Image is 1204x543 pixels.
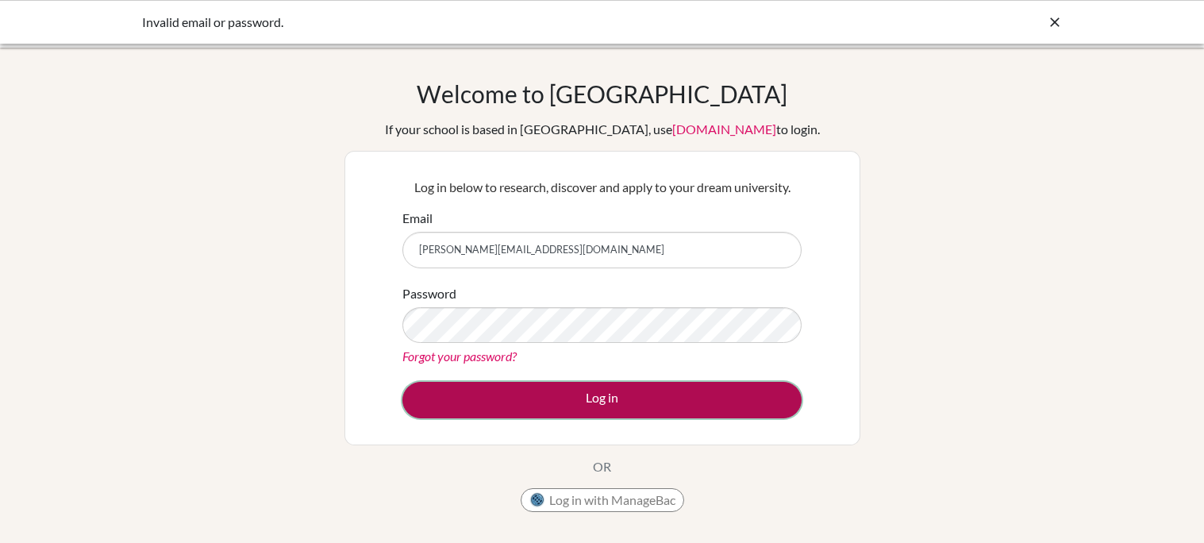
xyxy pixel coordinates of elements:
a: Forgot your password? [402,349,517,364]
label: Password [402,284,456,303]
button: Log in with ManageBac [521,488,684,512]
p: OR [593,457,611,476]
h1: Welcome to [GEOGRAPHIC_DATA] [417,79,787,108]
div: Invalid email or password. [142,13,825,32]
div: If your school is based in [GEOGRAPHIC_DATA], use to login. [385,120,820,139]
button: Log in [402,382,802,418]
label: Email [402,209,433,228]
a: [DOMAIN_NAME] [672,121,776,137]
p: Log in below to research, discover and apply to your dream university. [402,178,802,197]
